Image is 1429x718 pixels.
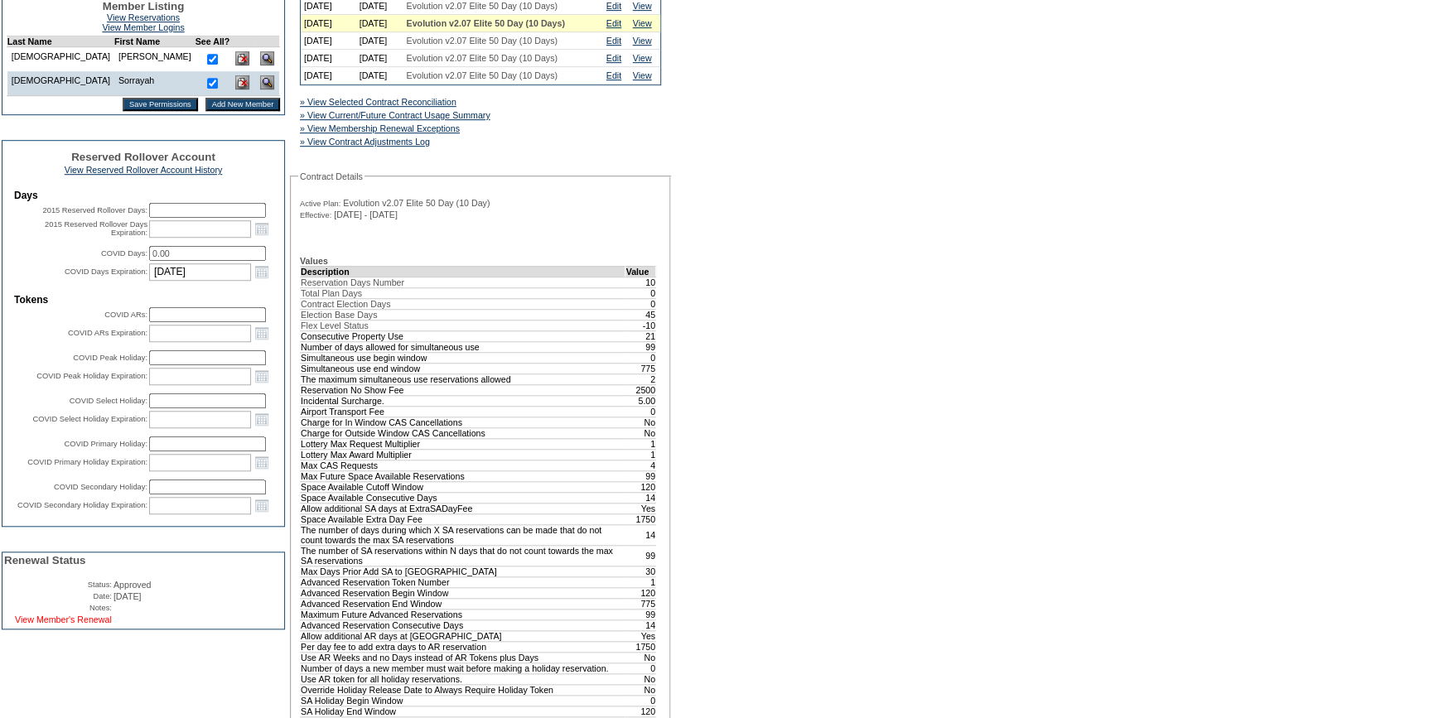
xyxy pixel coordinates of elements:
td: Advanced Reservation Consecutive Days [301,619,625,630]
label: COVID Peak Holiday Expiration: [36,372,147,380]
td: [DATE] [301,15,356,32]
td: 30 [625,566,656,576]
a: View [633,53,652,63]
label: COVID ARs Expiration: [68,329,147,337]
span: Evolution v2.07 Elite 50 Day (10 Days) [406,18,564,28]
td: 10 [625,277,656,287]
img: View Dashboard [260,51,274,65]
img: Delete [235,75,249,89]
td: -10 [625,320,656,330]
a: Open the calendar popup. [253,496,271,514]
td: 1 [625,449,656,460]
span: Reservation Days Number [301,277,404,287]
td: [DATE] [356,15,403,32]
a: Open the calendar popup. [253,367,271,385]
td: 120 [625,706,656,716]
td: Space Available Cutoff Window [301,481,625,492]
td: Allow additional SA days at ExtraSADayFee [301,503,625,513]
a: Open the calendar popup. [253,219,271,238]
span: Election Base Days [301,310,377,320]
td: [DATE] [301,67,356,84]
td: [DATE] [301,32,356,50]
td: Consecutive Property Use [301,330,625,341]
td: Number of days allowed for simultaneous use [301,341,625,352]
td: 1 [625,576,656,587]
td: 14 [625,619,656,630]
b: Values [300,256,328,266]
td: Max Days Prior Add SA to [GEOGRAPHIC_DATA] [301,566,625,576]
label: COVID Days: [101,249,147,258]
a: Edit [606,1,621,11]
td: 14 [625,524,656,545]
td: 2 [625,373,656,384]
td: Simultaneous use end window [301,363,625,373]
td: Allow additional AR days at [GEOGRAPHIC_DATA] [301,630,625,641]
td: [DEMOGRAPHIC_DATA] [7,71,114,96]
span: Evolution v2.07 Elite 50 Day (10 Days) [406,1,557,11]
td: 45 [625,309,656,320]
td: No [625,684,656,695]
span: Active Plan: [300,199,340,209]
td: See All? [196,36,230,47]
a: Open the calendar popup. [253,453,271,471]
label: COVID Select Holiday Expiration: [33,415,147,423]
a: View [633,1,652,11]
td: 1750 [625,641,656,652]
td: Override Holiday Release Date to Always Require Holiday Token [301,684,625,695]
td: 0 [625,287,656,298]
label: COVID Select Holiday: [70,397,147,405]
td: SA Holiday End Window [301,706,625,716]
td: Lottery Max Award Multiplier [301,449,625,460]
td: Charge for Outside Window CAS Cancellations [301,427,625,438]
input: Add New Member [205,98,281,111]
a: » View Selected Contract Reconciliation [300,97,456,107]
td: Advanced Reservation Token Number [301,576,625,587]
span: Effective: [300,210,331,220]
img: Delete [235,51,249,65]
td: No [625,652,656,663]
td: No [625,673,656,684]
td: Advanced Reservation Begin Window [301,587,625,598]
td: Days [14,190,273,201]
label: COVID Primary Holiday Expiration: [27,458,147,466]
td: Use AR token for all holiday reservations. [301,673,625,684]
span: Approved [113,580,152,590]
td: [PERSON_NAME] [114,47,196,72]
td: 1 [625,438,656,449]
td: The number of days during which X SA reservations can be made that do not count towards the max S... [301,524,625,545]
td: 0 [625,298,656,309]
td: Maximum Future Advanced Reservations [301,609,625,619]
a: View [633,70,652,80]
td: 99 [625,545,656,566]
a: View [633,36,652,46]
td: 5.00 [625,395,656,406]
a: Edit [606,70,621,80]
td: 775 [625,598,656,609]
td: Per day fee to add extra days to AR reservation [301,641,625,652]
span: Evolution v2.07 Elite 50 Day (10 Day) [343,198,490,208]
td: The maximum simultaneous use reservations allowed [301,373,625,384]
span: Renewal Status [4,554,86,566]
td: Incidental Surcharge. [301,395,625,406]
td: 775 [625,363,656,373]
td: Last Name [7,36,114,47]
td: Space Available Extra Day Fee [301,513,625,524]
span: Reserved Rollover Account [71,151,215,163]
td: 21 [625,330,656,341]
a: » View Contract Adjustments Log [300,137,430,147]
td: Value [625,266,656,277]
td: Reservation No Show Fee [301,384,625,395]
td: Simultaneous use begin window [301,352,625,363]
td: Charge for In Window CAS Cancellations [301,417,625,427]
td: SA Holiday Begin Window [301,695,625,706]
td: 2500 [625,384,656,395]
a: View Member's Renewal [15,614,112,624]
td: 99 [625,609,656,619]
td: First Name [114,36,196,47]
td: [DATE] [301,50,356,67]
span: Evolution v2.07 Elite 50 Day (10 Days) [406,53,557,63]
label: COVID Secondary Holiday: [54,483,147,491]
a: View Member Logins [102,22,184,32]
td: Description [301,266,625,277]
td: 14 [625,492,656,503]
